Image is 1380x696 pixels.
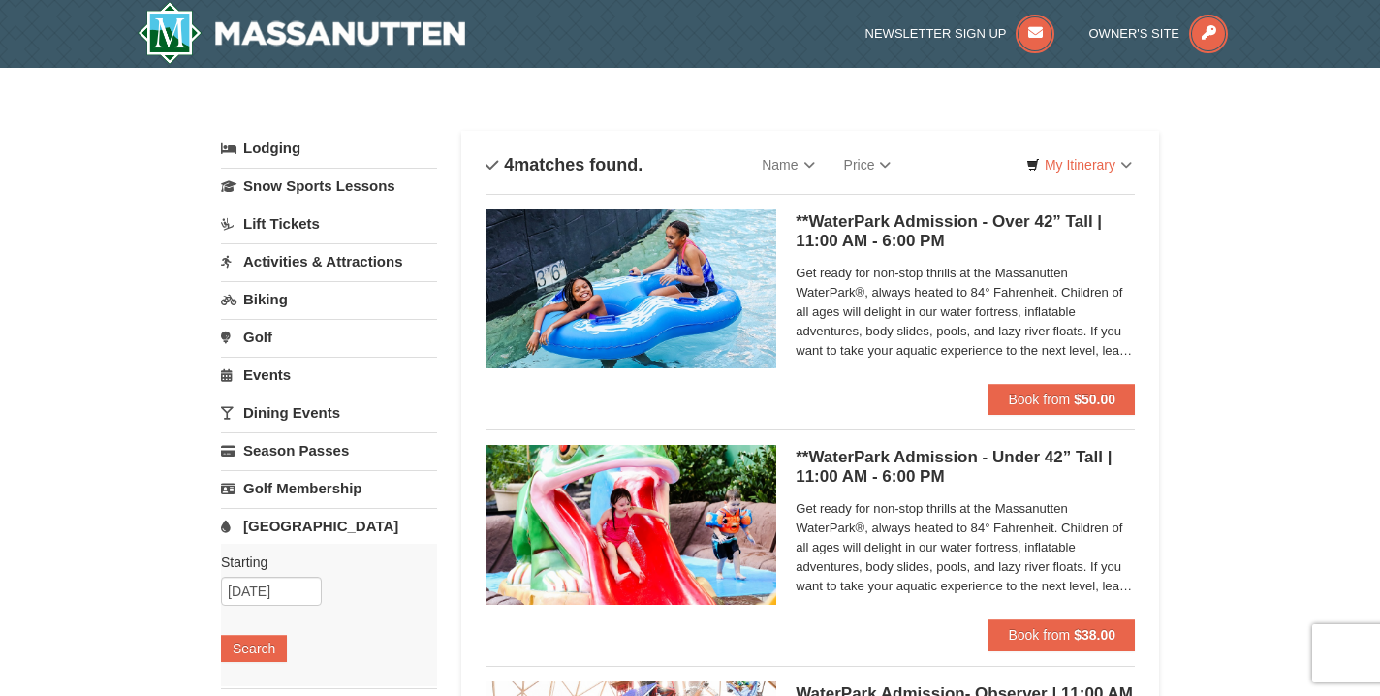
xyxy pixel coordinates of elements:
[221,281,437,317] a: Biking
[1074,627,1115,643] strong: $38.00
[486,155,643,174] h4: matches found.
[221,508,437,544] a: [GEOGRAPHIC_DATA]
[221,432,437,468] a: Season Passes
[865,26,1055,41] a: Newsletter Sign Up
[138,2,465,64] a: Massanutten Resort
[1089,26,1229,41] a: Owner's Site
[796,499,1135,596] span: Get ready for non-stop thrills at the Massanutten WaterPark®, always heated to 84° Fahrenheit. Ch...
[796,212,1135,251] h5: **WaterPark Admission - Over 42” Tall | 11:00 AM - 6:00 PM
[747,145,829,184] a: Name
[221,553,423,572] label: Starting
[796,264,1135,361] span: Get ready for non-stop thrills at the Massanutten WaterPark®, always heated to 84° Fahrenheit. Ch...
[1008,627,1070,643] span: Book from
[221,131,437,166] a: Lodging
[221,243,437,279] a: Activities & Attractions
[1008,392,1070,407] span: Book from
[1074,392,1115,407] strong: $50.00
[221,395,437,430] a: Dining Events
[504,155,514,174] span: 4
[1089,26,1180,41] span: Owner's Site
[221,206,437,241] a: Lift Tickets
[221,168,437,204] a: Snow Sports Lessons
[486,209,776,368] img: 6619917-726-5d57f225.jpg
[988,384,1135,415] button: Book from $50.00
[486,445,776,604] img: 6619917-738-d4d758dd.jpg
[138,2,465,64] img: Massanutten Resort Logo
[221,319,437,355] a: Golf
[865,26,1007,41] span: Newsletter Sign Up
[830,145,906,184] a: Price
[796,448,1135,487] h5: **WaterPark Admission - Under 42” Tall | 11:00 AM - 6:00 PM
[221,357,437,393] a: Events
[221,635,287,662] button: Search
[988,619,1135,650] button: Book from $38.00
[221,470,437,506] a: Golf Membership
[1014,150,1145,179] a: My Itinerary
